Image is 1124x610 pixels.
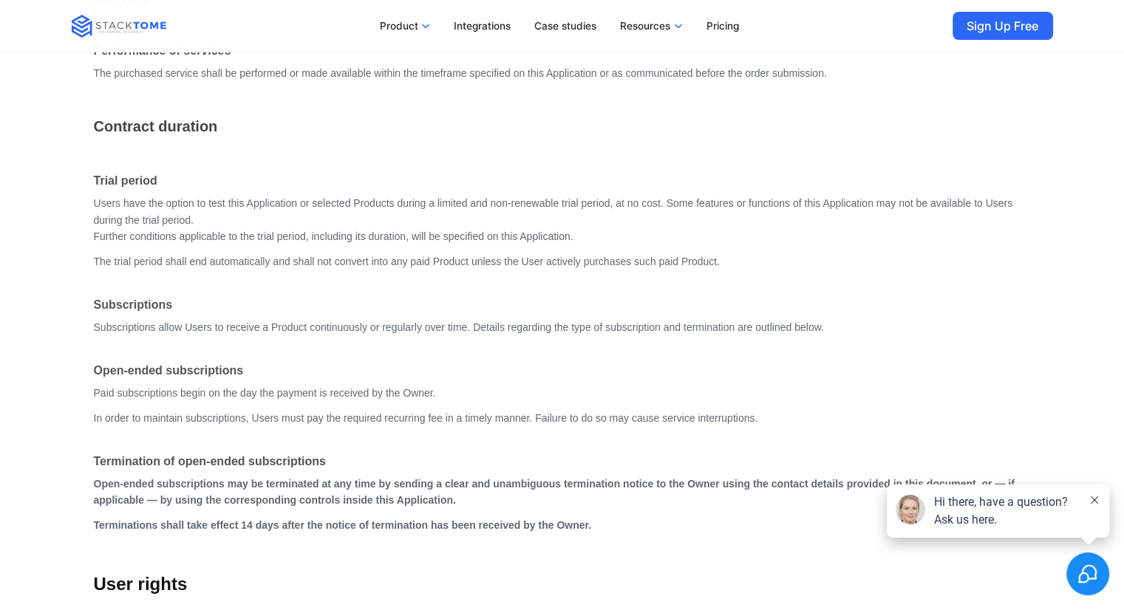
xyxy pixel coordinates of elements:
h3: Contract duration [94,81,1031,138]
a: Pricing [698,12,748,40]
p: Product [380,19,418,32]
p: Case studies [534,19,596,32]
a: Case studies [525,12,605,40]
h2: User rights [94,533,1031,609]
p: Integrations [454,19,511,32]
a: Sign Up Free [953,12,1052,40]
a: Integrations [445,12,520,40]
h4: Subscriptions [94,270,1031,311]
p: In order to maintain subscriptions, Users must pay the required recurring fee in a timely manner.... [94,402,1031,426]
p: The trial period shall end automatically and shall not convert into any paid Product unless the U... [94,245,1031,270]
strong: Terminations shall take effect 14 days after the notice of termination has been received by the O... [94,519,592,531]
strong: Open-ended subscriptions may be terminated at any time by sending a clear and unambiguous termina... [94,478,1015,506]
p: Resources [620,19,670,32]
p: Subscriptions allow Users to receive a Product continuously or regularly over time. Details regar... [94,311,1031,335]
p: Pricing [706,19,739,32]
h4: Open-ended subscriptions [94,335,1031,377]
a: Product [371,12,440,40]
p: The purchased service shall be performed or made available within the timeframe specified on this... [94,57,1031,81]
h4: Termination of open-ended subscriptions [94,426,1031,467]
p: Paid subscriptions begin on the day the payment is received by the Owner. [94,377,1031,401]
a: Resources [611,12,692,40]
h4: Trial period [94,145,1031,187]
p: Users have the option to test this Application or selected Products during a limited and non-rene... [94,187,1031,244]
